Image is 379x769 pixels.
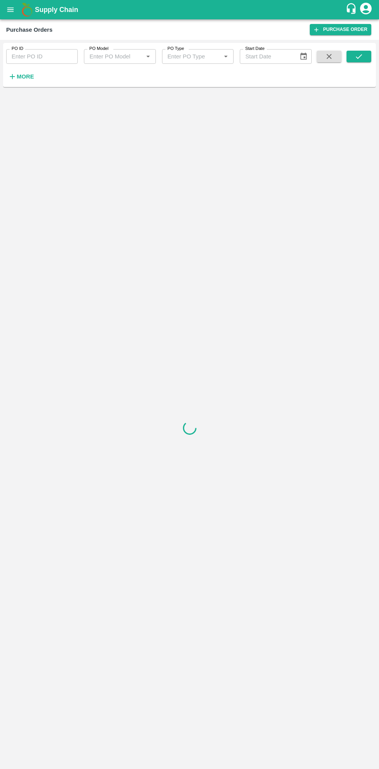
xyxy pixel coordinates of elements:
a: Purchase Order [310,24,371,35]
a: Supply Chain [35,4,345,15]
div: account of current user [359,2,373,18]
button: More [6,70,36,83]
input: Start Date [240,49,293,64]
button: open drawer [2,1,19,19]
b: Supply Chain [35,6,78,14]
label: Start Date [245,46,265,52]
label: PO Type [167,46,184,52]
label: PO Model [89,46,109,52]
strong: More [17,73,34,80]
label: PO ID [12,46,23,52]
button: Open [221,51,231,62]
button: Choose date [296,49,311,64]
img: logo [19,2,35,17]
button: Open [143,51,153,62]
input: Enter PO Type [164,51,219,62]
div: Purchase Orders [6,25,53,35]
input: Enter PO ID [6,49,78,64]
div: customer-support [345,3,359,17]
input: Enter PO Model [86,51,140,62]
